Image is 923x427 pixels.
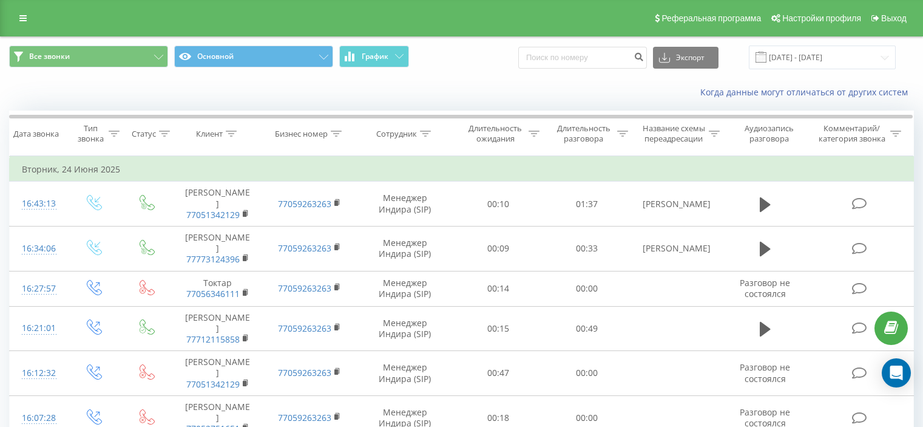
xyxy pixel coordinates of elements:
[186,288,240,299] a: 77056346111
[356,271,455,306] td: Менеджер Индира (SIP)
[275,129,328,139] div: Бизнес номер
[278,242,331,254] a: 77059263263
[543,271,631,306] td: 00:00
[172,271,263,306] td: Токтар
[455,182,543,227] td: 00:10
[132,129,156,139] div: Статус
[376,129,417,139] div: Сотрудник
[9,46,168,67] button: Все звонки
[76,123,105,144] div: Тип звонка
[734,123,805,144] div: Аудиозапись разговора
[356,182,455,227] td: Менеджер Индира (SIP)
[455,271,543,306] td: 00:14
[631,226,722,271] td: [PERSON_NAME]
[339,46,409,67] button: График
[882,358,911,388] div: Open Intercom Messenger
[661,13,761,23] span: Реферальная программа
[700,86,914,98] a: Когда данные могут отличаться от других систем
[278,412,331,423] a: 77059263263
[29,52,70,61] span: Все звонки
[22,316,54,340] div: 16:21:01
[22,361,54,385] div: 16:12:32
[816,123,887,144] div: Комментарий/категория звонка
[740,361,790,384] span: Разговор не состоялся
[174,46,333,67] button: Основной
[356,351,455,396] td: Менеджер Индира (SIP)
[22,277,54,301] div: 16:27:57
[186,333,240,345] a: 77712115858
[278,282,331,294] a: 77059263263
[186,209,240,220] a: 77051342129
[631,182,722,227] td: [PERSON_NAME]
[782,13,861,23] span: Настройки профиля
[881,13,907,23] span: Выход
[553,123,614,144] div: Длительность разговора
[356,306,455,351] td: Менеджер Индира (SIP)
[543,182,631,227] td: 01:37
[356,226,455,271] td: Менеджер Индира (SIP)
[455,306,543,351] td: 00:15
[455,226,543,271] td: 00:09
[13,129,59,139] div: Дата звонка
[455,351,543,396] td: 00:47
[172,351,263,396] td: [PERSON_NAME]
[543,306,631,351] td: 00:49
[518,47,647,69] input: Поиск по номеру
[740,277,790,299] span: Разговор не состоялся
[186,378,240,390] a: 77051342129
[10,157,914,182] td: Вторник, 24 Июня 2025
[22,237,54,261] div: 16:34:06
[543,226,631,271] td: 00:33
[22,192,54,216] div: 16:43:13
[278,198,331,210] a: 77059263263
[172,182,263,227] td: [PERSON_NAME]
[465,123,526,144] div: Длительность ожидания
[642,123,706,144] div: Название схемы переадресации
[653,47,718,69] button: Экспорт
[196,129,223,139] div: Клиент
[186,253,240,265] a: 77773124396
[278,367,331,378] a: 77059263263
[172,306,263,351] td: [PERSON_NAME]
[172,226,263,271] td: [PERSON_NAME]
[278,323,331,334] a: 77059263263
[362,52,388,61] span: График
[543,351,631,396] td: 00:00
